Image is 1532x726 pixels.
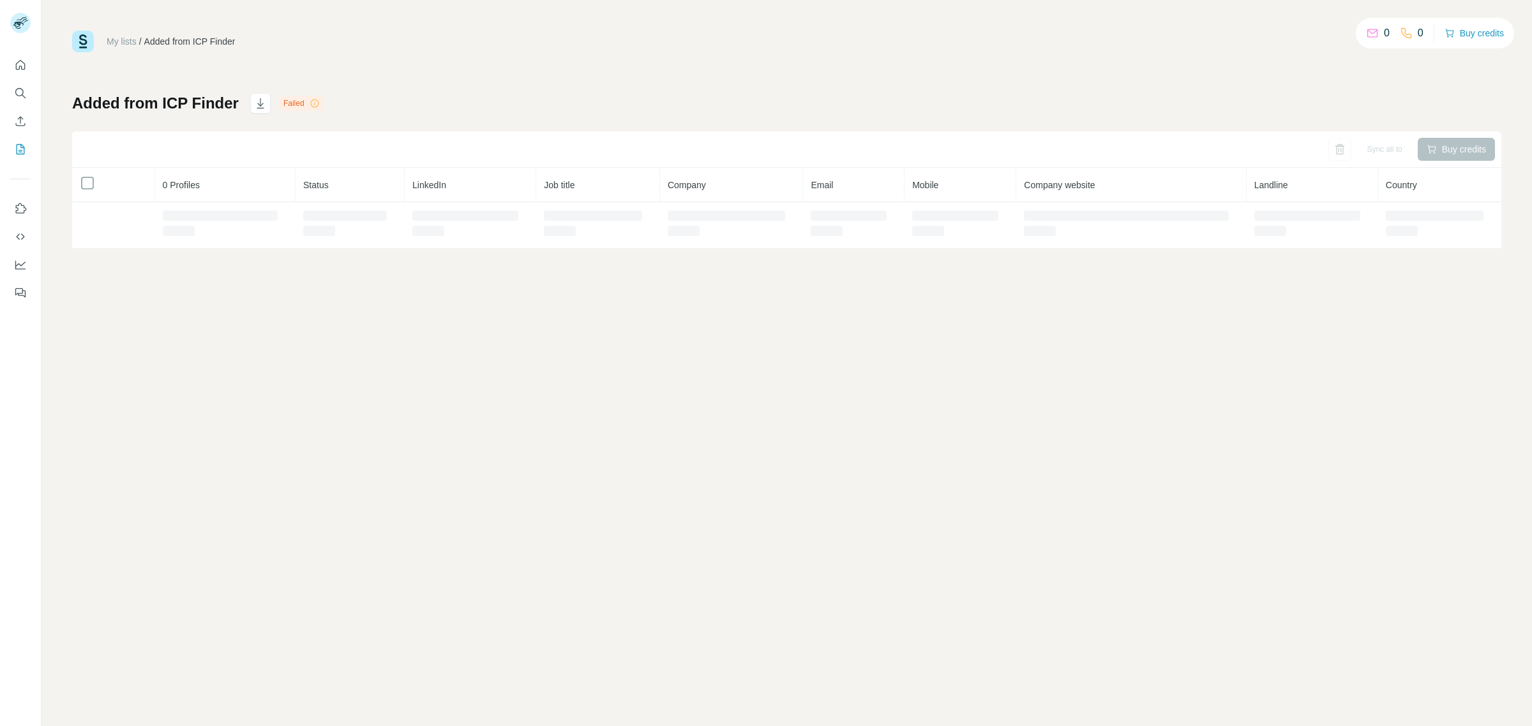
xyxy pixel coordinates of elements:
[280,96,324,111] div: Failed
[912,180,938,190] span: Mobile
[163,180,200,190] span: 0 Profiles
[10,197,31,220] button: Use Surfe on LinkedIn
[1384,26,1390,41] p: 0
[144,35,236,48] div: Added from ICP Finder
[72,31,94,52] img: Surfe Logo
[544,180,574,190] span: Job title
[811,180,833,190] span: Email
[1254,180,1288,190] span: Landline
[412,180,446,190] span: LinkedIn
[1386,180,1417,190] span: Country
[1445,24,1504,42] button: Buy credits
[668,180,706,190] span: Company
[107,36,137,47] a: My lists
[72,93,239,114] h1: Added from ICP Finder
[10,54,31,77] button: Quick start
[10,253,31,276] button: Dashboard
[139,35,142,48] li: /
[1024,180,1095,190] span: Company website
[10,110,31,133] button: Enrich CSV
[10,138,31,161] button: My lists
[10,82,31,105] button: Search
[10,225,31,248] button: Use Surfe API
[10,281,31,304] button: Feedback
[1418,26,1423,41] p: 0
[303,180,329,190] span: Status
